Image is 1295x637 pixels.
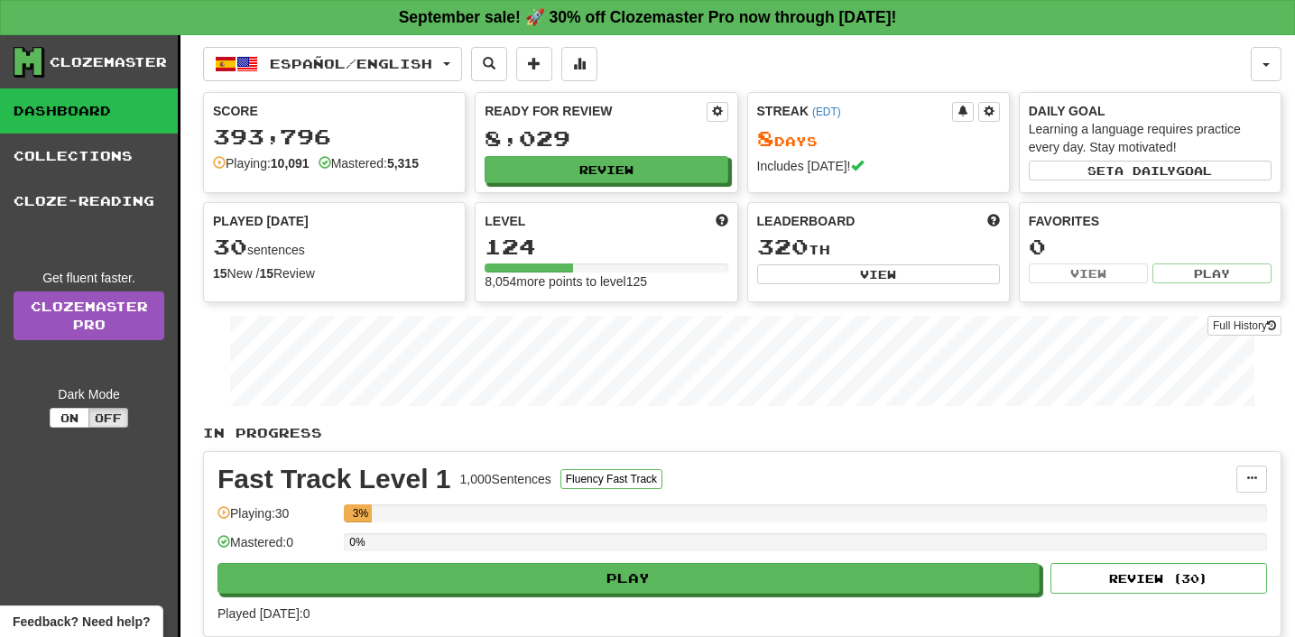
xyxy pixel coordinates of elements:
[14,291,164,340] a: ClozemasterPro
[757,127,1000,151] div: Day s
[1050,563,1267,594] button: Review (30)
[1029,263,1148,283] button: View
[14,269,164,287] div: Get fluent faster.
[516,47,552,81] button: Add sentence to collection
[1152,263,1272,283] button: Play
[349,504,371,522] div: 3%
[757,264,1000,284] button: View
[217,504,335,534] div: Playing: 30
[757,125,774,151] span: 8
[217,563,1040,594] button: Play
[213,264,456,282] div: New / Review
[560,469,662,489] button: Fluency Fast Track
[485,212,525,230] span: Level
[1207,316,1281,336] button: Full History
[213,266,227,281] strong: 15
[1029,212,1272,230] div: Favorites
[1029,161,1272,180] button: Seta dailygoal
[13,613,150,631] span: Open feedback widget
[1029,102,1272,120] div: Daily Goal
[716,212,728,230] span: Score more points to level up
[757,102,952,120] div: Streak
[213,102,456,120] div: Score
[485,102,706,120] div: Ready for Review
[757,235,1000,259] div: th
[213,235,456,259] div: sentences
[1029,235,1272,258] div: 0
[217,606,310,621] span: Played [DATE]: 0
[485,235,727,258] div: 124
[460,470,551,488] div: 1,000 Sentences
[387,156,419,171] strong: 5,315
[485,127,727,150] div: 8,029
[485,156,727,183] button: Review
[399,8,897,26] strong: September sale! 🚀 30% off Clozemaster Pro now through [DATE]!
[757,234,809,259] span: 320
[757,157,1000,175] div: Includes [DATE]!
[213,125,456,148] div: 393,796
[14,385,164,403] div: Dark Mode
[987,212,1000,230] span: This week in points, UTC
[217,533,335,563] div: Mastered: 0
[259,266,273,281] strong: 15
[50,408,89,428] button: On
[471,47,507,81] button: Search sentences
[319,154,419,172] div: Mastered:
[1029,120,1272,156] div: Learning a language requires practice every day. Stay motivated!
[561,47,597,81] button: More stats
[203,424,1281,442] p: In Progress
[88,408,128,428] button: Off
[1115,164,1176,177] span: a daily
[270,56,432,71] span: Español / English
[203,47,462,81] button: Español/English
[271,156,310,171] strong: 10,091
[213,234,247,259] span: 30
[50,53,167,71] div: Clozemaster
[812,106,841,118] a: (EDT)
[213,154,310,172] div: Playing:
[485,272,727,291] div: 8,054 more points to level 125
[757,212,856,230] span: Leaderboard
[217,466,451,493] div: Fast Track Level 1
[213,212,309,230] span: Played [DATE]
